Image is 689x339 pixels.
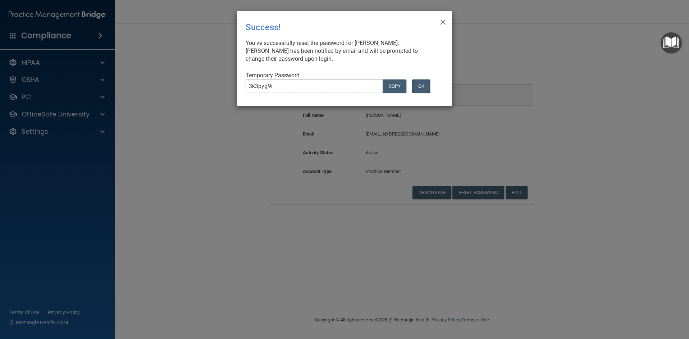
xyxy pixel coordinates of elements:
span: Temporary Password [246,72,300,79]
button: OK [412,79,430,93]
div: Success! [246,17,414,38]
div: You've successfully reset the password for [PERSON_NAME]. [PERSON_NAME] has been notified by emai... [246,39,438,63]
button: Open Resource Center [661,32,682,54]
span: × [440,14,446,28]
button: COPY [383,79,406,93]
